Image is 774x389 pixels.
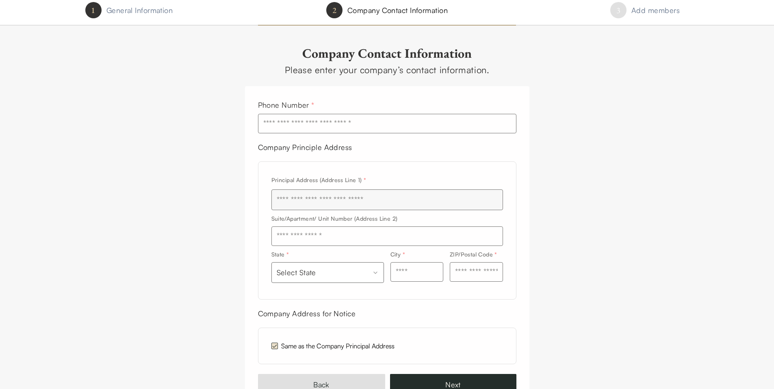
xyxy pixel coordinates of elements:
[616,4,620,16] h6: 3
[91,4,95,16] h6: 1
[347,4,448,16] span: Company Contact Information
[258,308,516,319] div: Company Address for Notice
[258,100,314,109] label: Phone Number
[271,176,366,183] label: Principal Address (Address Line 1)
[271,215,398,222] label: Suite/Apartment/ Unit Number (Address Line 2)
[332,4,336,16] h6: 2
[245,45,529,61] h2: Company Contact Information
[390,251,405,258] label: City
[245,63,529,76] div: Please enter your company’s contact information.
[631,4,680,16] span: Add members
[450,251,497,258] label: ZIP/Postal Code
[281,341,395,351] label: Same as the Company Principal Address
[258,141,516,153] div: Company Principle Address
[271,262,384,283] button: State
[271,251,289,258] label: State
[106,4,173,16] span: General Information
